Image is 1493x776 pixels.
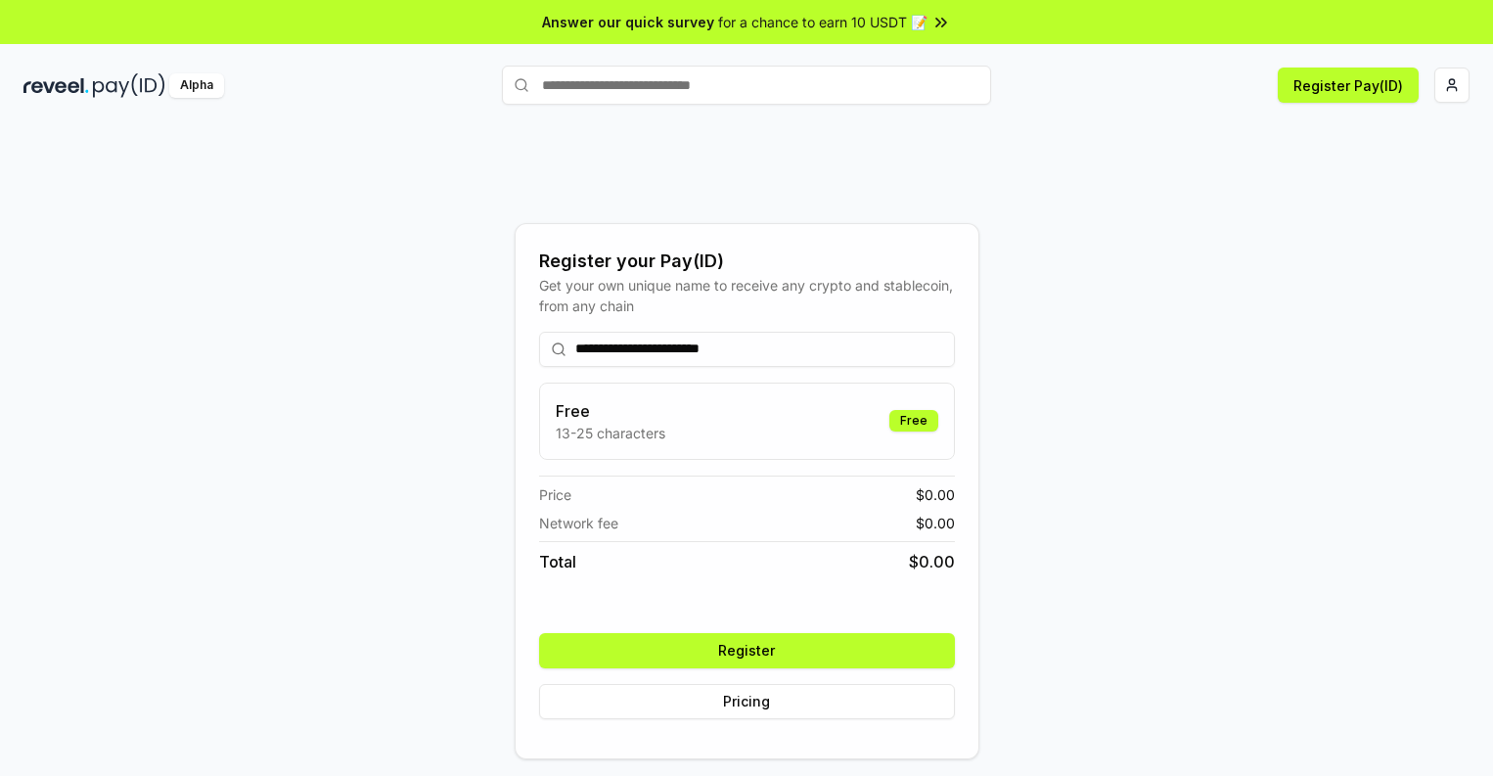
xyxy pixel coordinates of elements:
[1278,68,1419,103] button: Register Pay(ID)
[556,399,665,423] h3: Free
[539,248,955,275] div: Register your Pay(ID)
[916,513,955,533] span: $ 0.00
[169,73,224,98] div: Alpha
[909,550,955,573] span: $ 0.00
[539,684,955,719] button: Pricing
[23,73,89,98] img: reveel_dark
[556,423,665,443] p: 13-25 characters
[539,275,955,316] div: Get your own unique name to receive any crypto and stablecoin, from any chain
[539,633,955,668] button: Register
[539,484,571,505] span: Price
[93,73,165,98] img: pay_id
[718,12,927,32] span: for a chance to earn 10 USDT 📝
[916,484,955,505] span: $ 0.00
[539,513,618,533] span: Network fee
[889,410,938,432] div: Free
[539,550,576,573] span: Total
[542,12,714,32] span: Answer our quick survey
